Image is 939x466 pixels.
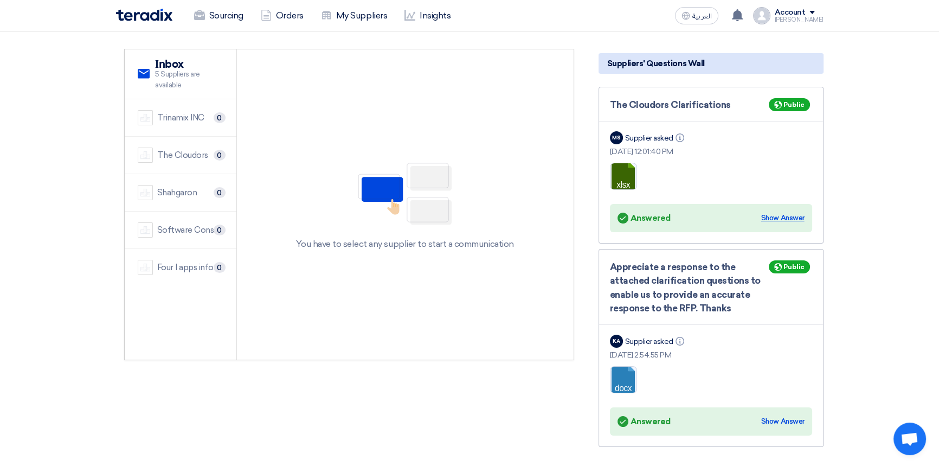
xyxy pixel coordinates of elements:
img: Teradix logo [116,9,172,21]
div: Shahgaron [157,187,197,199]
span: 0 [214,262,226,273]
div: Appreciate a response to the attached clarification questions to enable us to provide an accurate... [610,260,812,316]
a: Orders [252,4,312,28]
div: The Cloudors [157,149,208,162]
span: Public [783,101,805,108]
a: My Suppliers [312,4,396,28]
div: MS [610,131,623,144]
img: company-name [138,260,153,275]
span: 0 [214,112,226,123]
div: [PERSON_NAME] [775,17,824,23]
button: العربية [675,7,718,24]
img: profile_test.png [753,7,770,24]
img: company-name [138,110,153,125]
span: 0 [214,187,226,198]
span: Suppliers' Questions Wall [607,58,705,69]
div: Show Answer [761,416,805,427]
div: Supplier asked [625,132,686,144]
a: Sourcing [185,4,252,28]
div: Show Answer [761,213,805,224]
div: The Cloudors Clarifications [610,98,812,112]
div: [DATE] 12:01:40 PM [610,146,812,157]
span: 0 [214,225,226,235]
img: No Partner Selected [351,159,459,228]
img: company-name [138,222,153,238]
div: You have to select any supplier to start a communication [296,238,513,251]
a: Insights [396,4,459,28]
a: The_CloudorsClarificationsRFP_for_Oracle_Redwood_Upgrade_1755162050797.xlsx [610,163,697,228]
span: العربية [692,12,712,20]
div: Account [775,8,806,17]
div: [DATE] 2:54:55 PM [610,349,812,361]
a: TrinamixCENOMIRedwoodUIUXQuestionnairev_1755431652592.docx [610,367,697,432]
div: Software Consultancy [157,224,223,237]
span: Public [783,263,805,271]
div: Answered [618,210,671,226]
a: Open chat [893,423,926,455]
div: Answered [618,414,671,429]
span: 5 Suppliers are available [155,69,223,90]
img: company-name [138,148,153,163]
div: KA [610,335,623,348]
h2: Inbox [155,58,223,71]
div: Supplier asked [625,336,686,347]
img: company-name [138,185,153,200]
div: Trinamix INC [157,112,204,124]
div: Four I apps information company [157,261,223,274]
span: 0 [214,150,226,161]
